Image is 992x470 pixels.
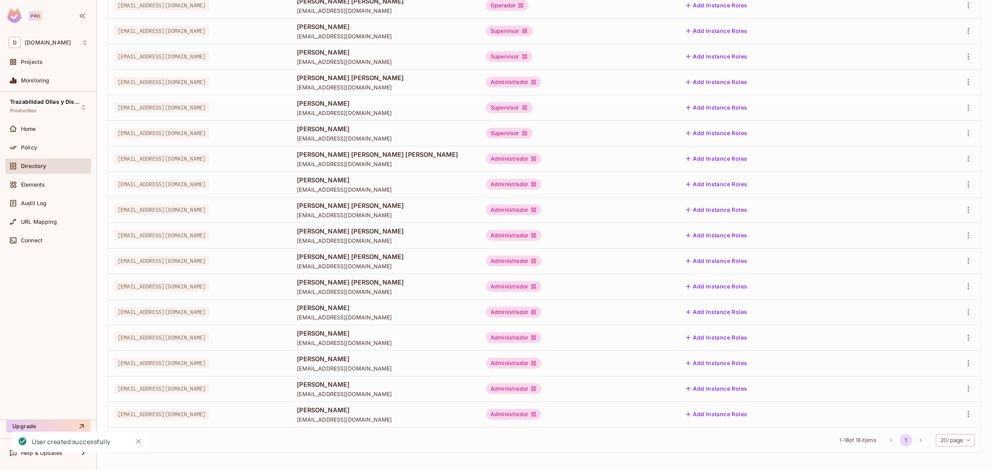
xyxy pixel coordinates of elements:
button: Add Instance Roles [683,127,750,139]
button: Close [133,436,144,447]
span: [EMAIL_ADDRESS][DOMAIN_NAME] [297,84,474,91]
div: Administrador [486,153,541,164]
div: Administrador [486,409,541,420]
span: [PERSON_NAME] [297,22,474,31]
div: Supervisor [486,26,532,36]
span: [EMAIL_ADDRESS][DOMAIN_NAME] [297,339,474,346]
span: [EMAIL_ADDRESS][DOMAIN_NAME] [114,307,209,317]
span: Connect [21,237,43,244]
span: [EMAIL_ADDRESS][DOMAIN_NAME] [297,33,474,40]
span: D [9,37,21,48]
div: Pro [29,11,42,21]
span: [PERSON_NAME] [297,125,474,133]
span: [PERSON_NAME] [297,380,474,389]
button: Add Instance Roles [683,306,750,318]
button: Add Instance Roles [683,255,750,267]
span: [EMAIL_ADDRESS][DOMAIN_NAME] [297,160,474,168]
span: [EMAIL_ADDRESS][DOMAIN_NAME] [297,288,474,295]
span: [EMAIL_ADDRESS][DOMAIN_NAME] [297,58,474,65]
button: Add Instance Roles [683,383,750,395]
span: [EMAIL_ADDRESS][DOMAIN_NAME] [114,256,209,266]
div: Administrador [486,256,541,266]
span: [EMAIL_ADDRESS][DOMAIN_NAME] [297,135,474,142]
span: [EMAIL_ADDRESS][DOMAIN_NAME] [114,51,209,62]
span: [EMAIL_ADDRESS][DOMAIN_NAME] [297,390,474,398]
span: [EMAIL_ADDRESS][DOMAIN_NAME] [297,186,474,193]
span: Workspace: deacero.com [25,39,71,46]
span: [EMAIL_ADDRESS][DOMAIN_NAME] [297,7,474,14]
span: [PERSON_NAME] [297,304,474,312]
button: Add Instance Roles [683,76,750,88]
span: URL Mapping [21,219,57,225]
div: User created successfully [32,437,110,447]
span: [EMAIL_ADDRESS][DOMAIN_NAME] [114,230,209,240]
button: Add Instance Roles [683,229,750,242]
span: [EMAIL_ADDRESS][DOMAIN_NAME] [114,103,209,113]
span: [EMAIL_ADDRESS][DOMAIN_NAME] [114,179,209,189]
button: Add Instance Roles [683,101,750,114]
div: Supervisor [486,51,532,62]
span: [EMAIL_ADDRESS][DOMAIN_NAME] [114,333,209,343]
button: Upgrade [6,420,90,432]
span: [EMAIL_ADDRESS][DOMAIN_NAME] [297,211,474,219]
span: [PERSON_NAME] [PERSON_NAME] [PERSON_NAME] [297,150,474,159]
span: Directory [21,163,46,169]
span: [EMAIL_ADDRESS][DOMAIN_NAME] [297,314,474,321]
span: Monitoring [21,77,50,84]
span: [EMAIL_ADDRESS][DOMAIN_NAME] [297,416,474,423]
div: Administrador [486,179,541,190]
span: Projects [21,59,43,65]
span: [PERSON_NAME] [297,176,474,184]
div: Administrador [486,230,541,241]
span: [PERSON_NAME] [PERSON_NAME] [297,252,474,261]
div: Administrador [486,204,541,215]
button: Add Instance Roles [683,153,750,165]
span: [EMAIL_ADDRESS][DOMAIN_NAME] [297,365,474,372]
button: Add Instance Roles [683,408,750,420]
button: Add Instance Roles [683,25,750,37]
button: Add Instance Roles [683,50,750,63]
span: [PERSON_NAME] [PERSON_NAME] [297,278,474,286]
div: Administrador [486,281,541,292]
span: [PERSON_NAME] [PERSON_NAME] [297,201,474,210]
span: Policy [21,144,37,151]
button: Add Instance Roles [683,357,750,369]
span: [EMAIL_ADDRESS][DOMAIN_NAME] [114,128,209,138]
span: Home [21,126,36,132]
span: [EMAIL_ADDRESS][DOMAIN_NAME] [114,281,209,292]
div: 20 / page [936,434,975,446]
span: [PERSON_NAME] [297,99,474,108]
span: [EMAIL_ADDRESS][DOMAIN_NAME] [114,205,209,215]
span: Trazabilidad Ollas y Distribuidores [10,99,80,105]
button: Add Instance Roles [683,204,750,216]
span: [EMAIL_ADDRESS][DOMAIN_NAME] [297,262,474,270]
div: Administrador [486,307,541,317]
div: Administrador [486,332,541,343]
button: Add Instance Roles [683,280,750,293]
span: [EMAIL_ADDRESS][DOMAIN_NAME] [114,384,209,394]
div: Administrador [486,358,541,369]
span: [EMAIL_ADDRESS][DOMAIN_NAME] [114,409,209,419]
img: SReyMgAAAABJRU5ErkJggg== [7,9,21,23]
button: page 1 [900,434,912,446]
span: [PERSON_NAME] [297,48,474,57]
span: [PERSON_NAME] [PERSON_NAME] [297,74,474,82]
span: [PERSON_NAME] [297,406,474,414]
span: [EMAIL_ADDRESS][DOMAIN_NAME] [114,26,209,36]
span: Audit Log [21,200,46,206]
nav: pagination navigation [884,434,928,446]
span: Production [10,108,37,114]
button: Add Instance Roles [683,331,750,344]
span: 1 - 18 of 18 items [839,436,876,444]
span: [PERSON_NAME] [297,329,474,338]
span: [EMAIL_ADDRESS][DOMAIN_NAME] [114,77,209,87]
span: [EMAIL_ADDRESS][DOMAIN_NAME] [297,237,474,244]
span: [PERSON_NAME] [PERSON_NAME] [297,227,474,235]
div: Administrador [486,77,541,87]
span: [EMAIL_ADDRESS][DOMAIN_NAME] [114,154,209,164]
span: [EMAIL_ADDRESS][DOMAIN_NAME] [297,109,474,117]
span: [EMAIL_ADDRESS][DOMAIN_NAME] [114,358,209,368]
button: Add Instance Roles [683,178,750,190]
span: Elements [21,182,45,188]
span: [EMAIL_ADDRESS][DOMAIN_NAME] [114,0,209,10]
